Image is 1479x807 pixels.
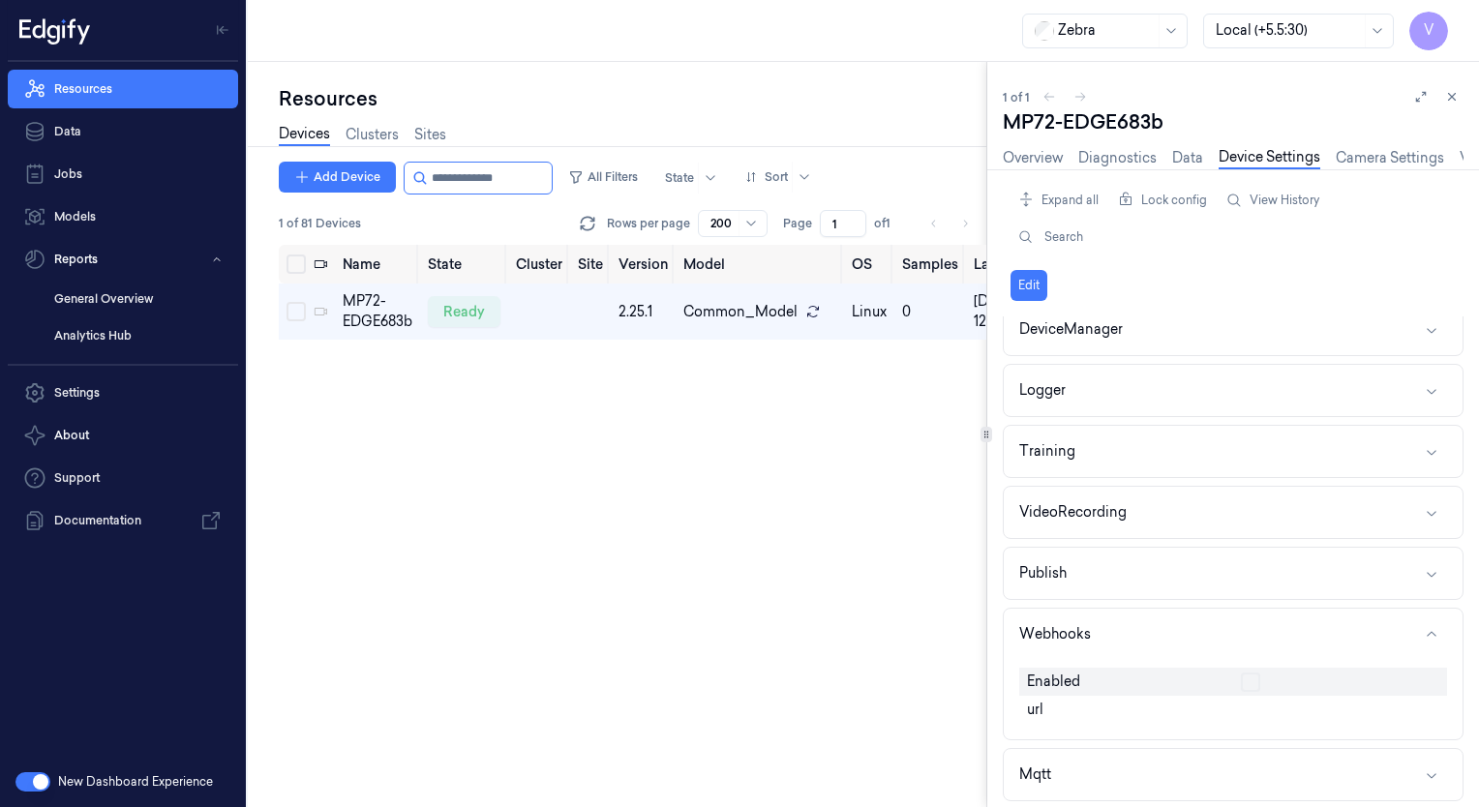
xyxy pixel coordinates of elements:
[1004,426,1463,477] button: Training
[611,245,676,284] th: Version
[1336,148,1444,168] a: Camera Settings
[560,162,646,193] button: All Filters
[1019,764,1051,785] div: Mqtt
[508,245,570,284] th: Cluster
[8,70,238,108] a: Resources
[8,240,238,279] button: Reports
[346,125,399,145] a: Clusters
[1004,487,1463,538] button: VideoRecording
[1003,148,1063,168] a: Overview
[8,459,238,497] a: Support
[343,291,412,332] div: MP72-EDGE683b
[1011,185,1106,216] button: Expand all
[1004,660,1463,739] div: Webhooks
[1219,147,1320,169] a: Device Settings
[279,162,396,193] button: Add Device
[8,416,238,455] button: About
[1027,700,1043,720] span: url
[1003,108,1464,135] div: MP72-EDGE683b
[1110,185,1215,216] button: Lock config
[844,245,894,284] th: OS
[335,245,420,284] th: Name
[1004,609,1463,660] button: Webhooks
[1019,563,1067,583] div: Publish
[287,302,306,321] button: Select row
[1003,89,1030,105] span: 1 of 1
[1019,624,1091,644] div: Webhooks
[279,124,330,146] a: Devices
[1409,12,1448,50] button: V
[966,245,1055,284] th: Last Ping
[414,125,446,145] a: Sites
[39,283,238,315] a: General Overview
[783,215,812,232] span: Page
[1078,148,1157,168] a: Diagnostics
[8,501,238,540] a: Documentation
[287,254,306,274] button: Select all
[1019,380,1066,401] div: Logger
[683,302,798,322] span: Common_Model
[1011,270,1047,301] button: Edit
[1019,502,1127,523] div: VideoRecording
[619,302,668,322] div: 2.25.1
[1019,441,1075,462] div: Training
[420,245,508,284] th: State
[1219,185,1327,216] button: View History
[1172,148,1203,168] a: Data
[874,215,905,232] span: of 1
[428,296,500,327] div: ready
[8,155,238,194] a: Jobs
[607,215,690,232] p: Rows per page
[39,319,238,352] a: Analytics Hub
[1004,749,1463,800] button: Mqtt
[1004,304,1463,355] button: DeviceManager
[1110,182,1215,219] div: Lock config
[921,210,979,237] nav: pagination
[902,302,958,322] div: 0
[570,245,611,284] th: Site
[1027,672,1080,692] span: Enabled
[1019,319,1123,340] div: DeviceManager
[894,245,966,284] th: Samples
[279,215,361,232] span: 1 of 81 Devices
[8,112,238,151] a: Data
[974,291,1047,332] div: [DATE] 12:59:15.505
[8,197,238,236] a: Models
[1004,365,1463,416] button: Logger
[207,15,238,45] button: Toggle Navigation
[676,245,844,284] th: Model
[279,85,986,112] div: Resources
[1011,182,1106,219] div: Expand all
[8,374,238,412] a: Settings
[1004,548,1463,599] button: Publish
[852,302,887,322] p: linux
